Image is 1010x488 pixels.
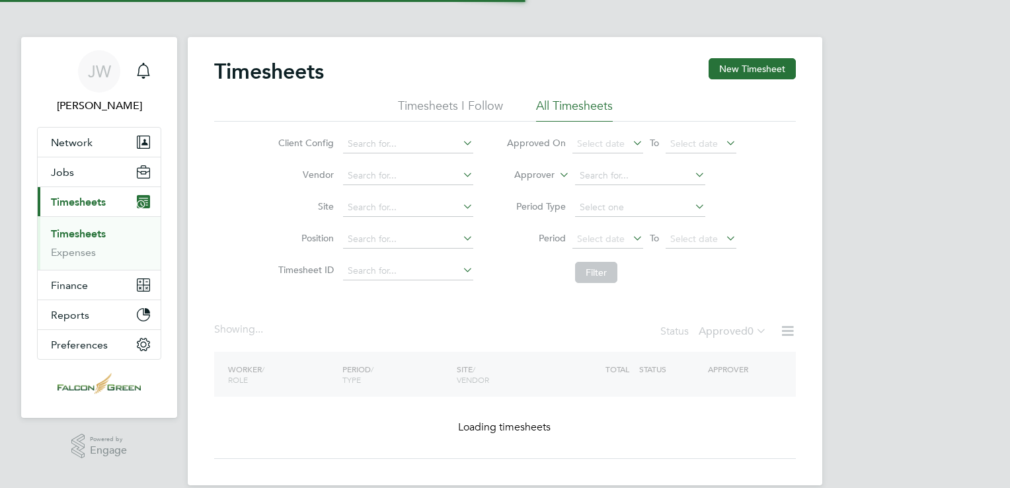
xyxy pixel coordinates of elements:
[51,246,96,259] a: Expenses
[274,169,334,181] label: Vendor
[646,134,663,151] span: To
[51,136,93,149] span: Network
[343,167,473,185] input: Search for...
[51,339,108,351] span: Preferences
[536,98,613,122] li: All Timesheets
[51,309,89,321] span: Reports
[71,434,128,459] a: Powered byEngage
[670,233,718,245] span: Select date
[575,262,617,283] button: Filter
[748,325,754,338] span: 0
[38,216,161,270] div: Timesheets
[343,135,473,153] input: Search for...
[37,373,161,394] a: Go to home page
[51,279,88,292] span: Finance
[214,323,266,337] div: Showing
[214,58,324,85] h2: Timesheets
[343,230,473,249] input: Search for...
[90,445,127,456] span: Engage
[575,198,705,217] input: Select one
[255,323,263,336] span: ...
[646,229,663,247] span: To
[343,198,473,217] input: Search for...
[38,157,161,186] button: Jobs
[38,187,161,216] button: Timesheets
[506,232,566,244] label: Period
[90,434,127,445] span: Powered by
[38,270,161,300] button: Finance
[21,37,177,418] nav: Main navigation
[577,233,625,245] span: Select date
[343,262,473,280] input: Search for...
[274,232,334,244] label: Position
[274,264,334,276] label: Timesheet ID
[51,166,74,179] span: Jobs
[495,169,555,182] label: Approver
[88,63,111,80] span: JW
[274,200,334,212] label: Site
[51,196,106,208] span: Timesheets
[38,300,161,329] button: Reports
[575,167,705,185] input: Search for...
[38,128,161,157] button: Network
[699,325,767,338] label: Approved
[274,137,334,149] label: Client Config
[506,200,566,212] label: Period Type
[577,138,625,149] span: Select date
[660,323,769,341] div: Status
[58,373,141,394] img: falcongreen-logo-retina.png
[51,227,106,240] a: Timesheets
[37,50,161,114] a: JW[PERSON_NAME]
[709,58,796,79] button: New Timesheet
[506,137,566,149] label: Approved On
[398,98,503,122] li: Timesheets I Follow
[38,330,161,359] button: Preferences
[670,138,718,149] span: Select date
[37,98,161,114] span: John Whyte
